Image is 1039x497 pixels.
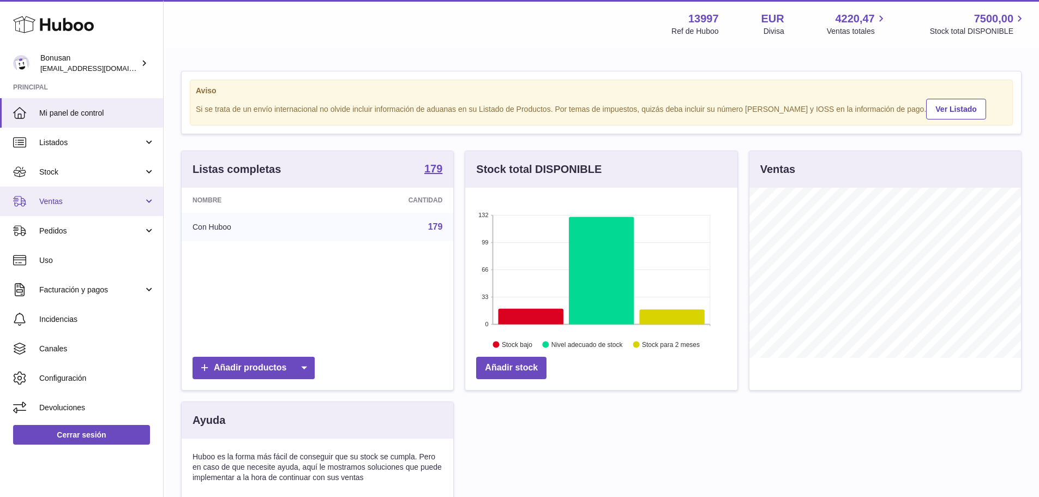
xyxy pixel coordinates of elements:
a: 179 [428,222,443,231]
span: Canales [39,344,155,354]
strong: EUR [761,11,784,26]
span: Ventas [39,196,143,207]
text: 33 [482,294,489,300]
text: 0 [485,321,489,327]
text: 99 [482,239,489,245]
a: 179 [424,163,442,176]
p: Huboo es la forma más fácil de conseguir que su stock se cumpla. Pero en caso de que necesite ayu... [193,452,442,483]
th: Cantidad [323,188,454,213]
span: Incidencias [39,314,155,325]
span: Ventas totales [827,26,887,37]
h3: Ventas [760,162,795,177]
a: 7500,00 Stock total DISPONIBLE [930,11,1026,37]
span: 4220,47 [835,11,874,26]
span: Facturación y pagos [39,285,143,295]
span: Uso [39,255,155,266]
a: Añadir productos [193,357,315,379]
div: Bonusan [40,53,139,74]
span: Stock total DISPONIBLE [930,26,1026,37]
span: [EMAIL_ADDRESS][DOMAIN_NAME] [40,64,160,73]
div: Ref de Huboo [671,26,718,37]
a: Añadir stock [476,357,546,379]
span: Listados [39,137,143,148]
a: 4220,47 Ventas totales [827,11,887,37]
text: Stock para 2 meses [642,341,700,349]
div: Si se trata de un envío internacional no olvide incluir información de aduanas en su Listado de P... [196,97,1007,119]
div: Divisa [764,26,784,37]
span: Pedidos [39,226,143,236]
span: Stock [39,167,143,177]
h3: Stock total DISPONIBLE [476,162,602,177]
img: info@bonusan.es [13,55,29,71]
text: 132 [478,212,488,218]
h3: Ayuda [193,413,225,428]
h3: Listas completas [193,162,281,177]
a: Cerrar sesión [13,425,150,445]
span: 7500,00 [974,11,1013,26]
strong: 13997 [688,11,719,26]
strong: 179 [424,163,442,174]
td: Con Huboo [182,213,323,241]
strong: Aviso [196,86,1007,96]
text: Nivel adecuado de stock [551,341,623,349]
a: Ver Listado [926,99,986,119]
span: Devoluciones [39,403,155,413]
th: Nombre [182,188,323,213]
text: Stock bajo [502,341,532,349]
text: 66 [482,266,489,273]
span: Configuración [39,373,155,384]
span: Mi panel de control [39,108,155,118]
